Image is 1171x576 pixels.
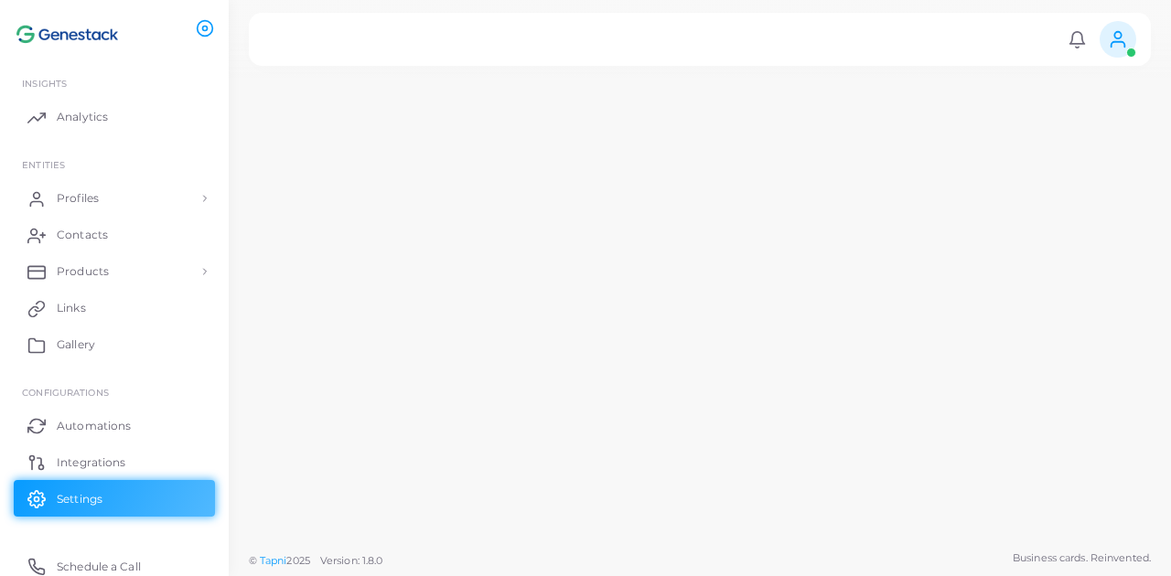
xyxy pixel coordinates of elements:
[57,418,131,434] span: Automations
[57,109,108,125] span: Analytics
[320,554,383,567] span: Version: 1.8.0
[22,159,65,170] span: ENTITIES
[57,263,109,280] span: Products
[57,336,95,353] span: Gallery
[286,553,309,569] span: 2025
[249,553,382,569] span: ©
[16,17,118,51] img: logo
[22,78,67,89] span: INSIGHTS
[14,253,215,290] a: Products
[57,559,141,575] span: Schedule a Call
[14,180,215,217] a: Profiles
[57,300,86,316] span: Links
[14,290,215,326] a: Links
[22,387,109,398] span: Configurations
[260,554,287,567] a: Tapni
[57,190,99,207] span: Profiles
[57,491,102,507] span: Settings
[14,480,215,517] a: Settings
[57,227,108,243] span: Contacts
[14,407,215,443] a: Automations
[1013,550,1151,566] span: Business cards. Reinvented.
[14,326,215,363] a: Gallery
[57,454,125,471] span: Integrations
[14,443,215,480] a: Integrations
[14,217,215,253] a: Contacts
[14,99,215,135] a: Analytics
